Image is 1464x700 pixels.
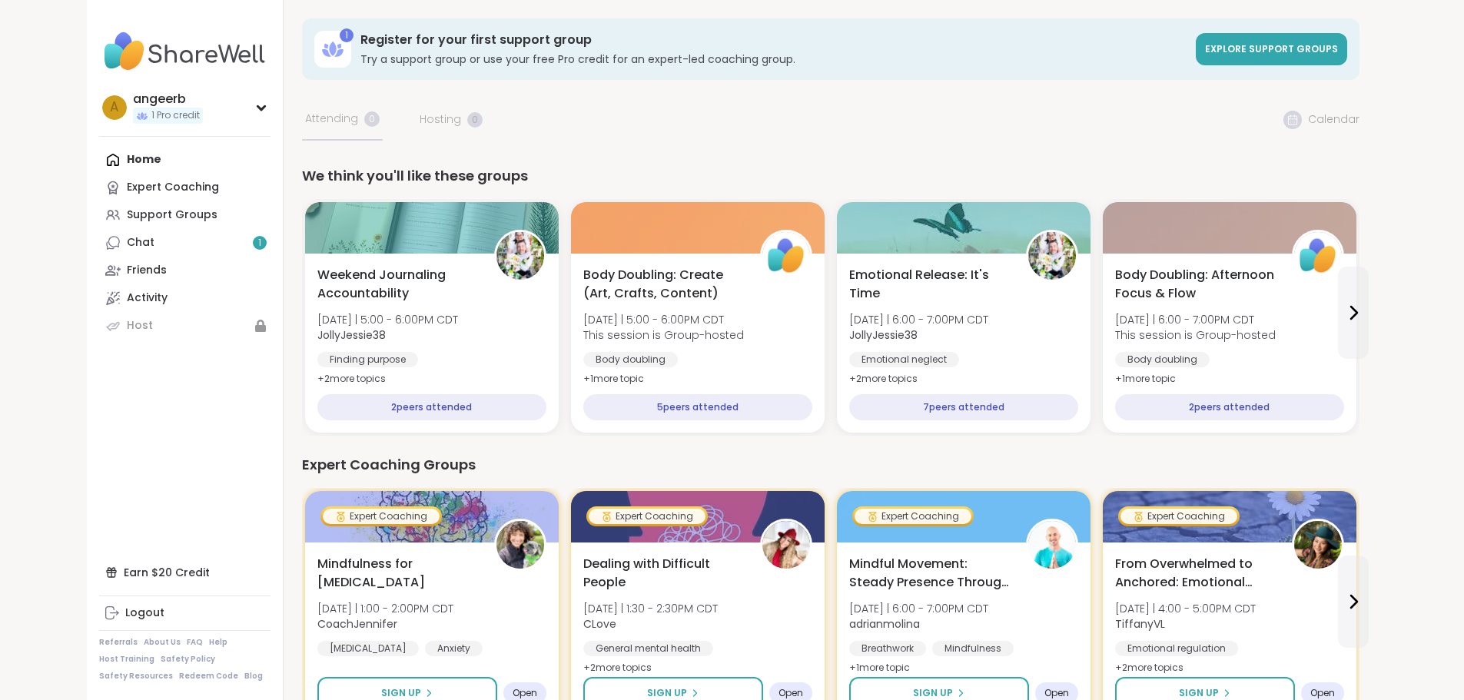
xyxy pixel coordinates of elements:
[127,207,217,223] div: Support Groups
[323,509,440,524] div: Expert Coaching
[849,327,918,343] b: JollyJessie38
[1205,42,1338,55] span: Explore support groups
[778,687,803,699] span: Open
[496,232,544,280] img: JollyJessie38
[496,521,544,569] img: CoachJennifer
[99,654,154,665] a: Host Training
[1196,33,1347,65] a: Explore support groups
[99,671,173,682] a: Safety Resources
[127,180,219,195] div: Expert Coaching
[161,654,215,665] a: Safety Policy
[360,51,1187,67] h3: Try a support group or use your free Pro credit for an expert-led coaching group.
[144,637,181,648] a: About Us
[1310,687,1335,699] span: Open
[99,284,271,312] a: Activity
[1115,616,1165,632] b: TiffanyVL
[317,352,418,367] div: Finding purpose
[1294,232,1342,280] img: ShareWell
[317,266,477,303] span: Weekend Journaling Accountability
[849,641,926,656] div: Breathwork
[99,174,271,201] a: Expert Coaching
[583,394,812,420] div: 5 peers attended
[849,312,988,327] span: [DATE] | 6:00 - 7:00PM CDT
[110,98,118,118] span: a
[647,686,687,700] span: Sign Up
[99,599,271,627] a: Logout
[360,32,1187,48] h3: Register for your first support group
[1115,266,1275,303] span: Body Doubling: Afternoon Focus & Flow
[849,266,1009,303] span: Emotional Release: It's Time
[513,687,537,699] span: Open
[425,641,483,656] div: Anxiety
[589,509,705,524] div: Expert Coaching
[849,601,988,616] span: [DATE] | 6:00 - 7:00PM CDT
[99,559,271,586] div: Earn $20 Credit
[583,312,744,327] span: [DATE] | 5:00 - 6:00PM CDT
[1044,687,1069,699] span: Open
[1115,394,1344,420] div: 2 peers attended
[258,237,261,250] span: 1
[762,521,810,569] img: CLove
[317,555,477,592] span: Mindfulness for [MEDICAL_DATA]
[583,327,744,343] span: This session is Group-hosted
[583,601,718,616] span: [DATE] | 1:30 - 2:30PM CDT
[127,318,153,333] div: Host
[1120,509,1237,524] div: Expert Coaching
[849,352,959,367] div: Emotional neglect
[99,229,271,257] a: Chat1
[99,257,271,284] a: Friends
[302,165,1359,187] div: We think you'll like these groups
[583,266,743,303] span: Body Doubling: Create (Art, Crafts, Content)
[317,616,397,632] b: CoachJennifer
[849,555,1009,592] span: Mindful Movement: Steady Presence Through Yoga
[127,263,167,278] div: Friends
[849,616,920,632] b: adrianmolina
[1115,641,1238,656] div: Emotional regulation
[209,637,227,648] a: Help
[302,454,1359,476] div: Expert Coaching Groups
[99,25,271,78] img: ShareWell Nav Logo
[317,327,386,343] b: JollyJessie38
[187,637,203,648] a: FAQ
[133,91,203,108] div: angeerb
[583,616,616,632] b: CLove
[317,601,453,616] span: [DATE] | 1:00 - 2:00PM CDT
[1115,327,1276,343] span: This session is Group-hosted
[99,312,271,340] a: Host
[1115,312,1276,327] span: [DATE] | 6:00 - 7:00PM CDT
[855,509,971,524] div: Expert Coaching
[125,605,164,621] div: Logout
[99,637,138,648] a: Referrals
[762,232,810,280] img: ShareWell
[127,290,168,306] div: Activity
[1028,232,1076,280] img: JollyJessie38
[317,312,458,327] span: [DATE] | 5:00 - 6:00PM CDT
[127,235,154,250] div: Chat
[583,641,713,656] div: General mental health
[317,394,546,420] div: 2 peers attended
[1115,555,1275,592] span: From Overwhelmed to Anchored: Emotional Regulation
[1028,521,1076,569] img: adrianmolina
[99,201,271,229] a: Support Groups
[1115,601,1256,616] span: [DATE] | 4:00 - 5:00PM CDT
[381,686,421,700] span: Sign Up
[849,394,1078,420] div: 7 peers attended
[179,671,238,682] a: Redeem Code
[1115,352,1210,367] div: Body doubling
[583,555,743,592] span: Dealing with Difficult People
[932,641,1014,656] div: Mindfulness
[1294,521,1342,569] img: TiffanyVL
[1179,686,1219,700] span: Sign Up
[583,352,678,367] div: Body doubling
[340,28,354,42] div: 1
[913,686,953,700] span: Sign Up
[151,109,200,122] span: 1 Pro credit
[244,671,263,682] a: Blog
[317,641,419,656] div: [MEDICAL_DATA]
